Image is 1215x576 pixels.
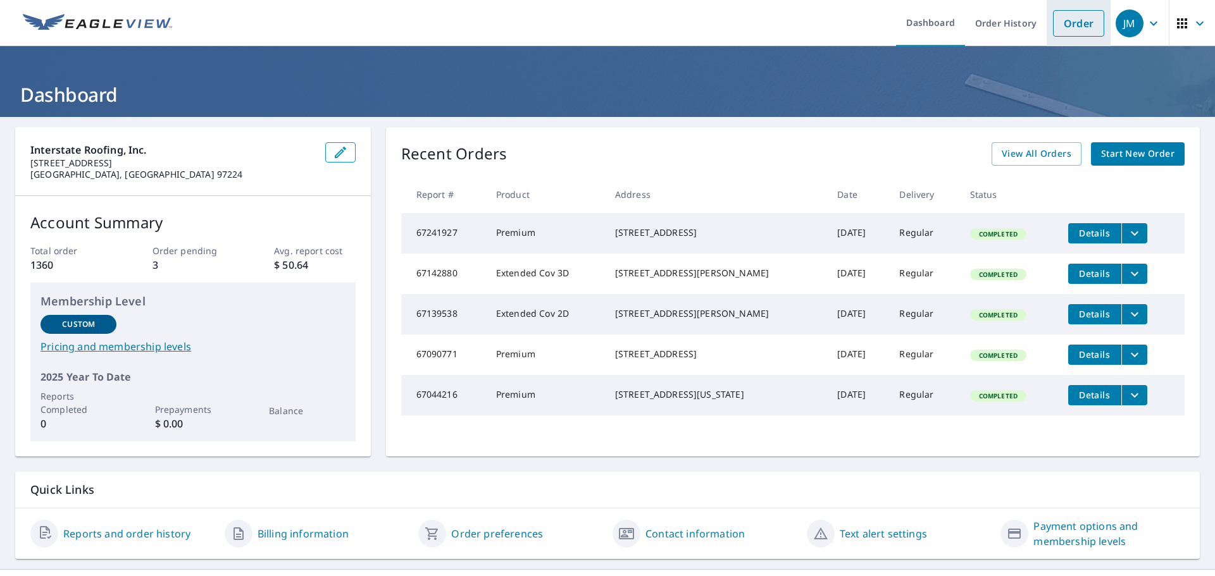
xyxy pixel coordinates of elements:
[1053,10,1104,37] a: Order
[605,176,827,213] th: Address
[827,294,889,334] td: [DATE]
[486,294,605,334] td: Extended Cov 2D
[40,369,346,384] p: 2025 Year To Date
[1121,264,1147,284] button: filesDropdownBtn-67142880
[451,526,543,541] a: Order preferences
[153,257,234,273] p: 3
[1076,348,1114,360] span: Details
[615,267,817,279] div: [STREET_ADDRESS][PERSON_NAME]
[615,226,817,239] div: [STREET_ADDRESS]
[155,416,231,431] p: $ 0.00
[258,526,349,541] a: Billing information
[63,526,190,541] a: Reports and order history
[971,391,1025,400] span: Completed
[889,375,959,415] td: Regular
[30,142,315,157] p: Interstate Roofing, Inc.
[1068,264,1121,284] button: detailsBtn-67142880
[40,389,116,416] p: Reports Completed
[1068,223,1121,243] button: detailsBtn-67241927
[401,254,486,294] td: 67142880
[1121,304,1147,324] button: filesDropdownBtn-67139538
[889,254,959,294] td: Regular
[486,334,605,375] td: Premium
[30,157,315,169] p: [STREET_ADDRESS]
[827,334,889,375] td: [DATE]
[30,257,111,273] p: 1360
[1076,389,1114,401] span: Details
[1121,345,1147,365] button: filesDropdownBtn-67090771
[889,176,959,213] th: Delivery
[30,169,315,180] p: [GEOGRAPHIC_DATA], [GEOGRAPHIC_DATA] 97224
[30,211,356,234] p: Account Summary
[401,294,486,334] td: 67139538
[889,334,959,375] td: Regular
[30,482,1185,498] p: Quick Links
[1002,146,1071,162] span: View All Orders
[486,176,605,213] th: Product
[889,294,959,334] td: Regular
[971,230,1025,238] span: Completed
[269,404,345,417] p: Balance
[971,270,1025,279] span: Completed
[1068,385,1121,405] button: detailsBtn-67044216
[615,348,817,360] div: [STREET_ADDRESS]
[401,142,508,166] p: Recent Orders
[1076,308,1114,320] span: Details
[30,244,111,257] p: Total order
[274,244,355,257] p: Avg. report cost
[401,213,486,254] td: 67241927
[645,526,745,541] a: Contact information
[1121,385,1147,405] button: filesDropdownBtn-67044216
[1116,9,1143,37] div: JM
[1121,223,1147,243] button: filesDropdownBtn-67241927
[401,176,486,213] th: Report #
[615,307,817,320] div: [STREET_ADDRESS][PERSON_NAME]
[827,375,889,415] td: [DATE]
[971,351,1025,360] span: Completed
[827,176,889,213] th: Date
[827,254,889,294] td: [DATE]
[155,403,231,416] p: Prepayments
[486,213,605,254] td: Premium
[486,254,605,294] td: Extended Cov 3D
[40,293,346,310] p: Membership Level
[1068,304,1121,324] button: detailsBtn-67139538
[1091,142,1185,166] a: Start New Order
[960,176,1058,213] th: Status
[992,142,1081,166] a: View All Orders
[1068,345,1121,365] button: detailsBtn-67090771
[1033,518,1185,549] a: Payment options and membership levels
[1076,227,1114,239] span: Details
[62,319,95,330] p: Custom
[486,375,605,415] td: Premium
[889,213,959,254] td: Regular
[15,82,1200,107] h1: Dashboard
[401,375,486,415] td: 67044216
[840,526,927,541] a: Text alert settings
[971,310,1025,319] span: Completed
[1101,146,1174,162] span: Start New Order
[23,14,172,33] img: EV Logo
[40,416,116,431] p: 0
[615,388,817,401] div: [STREET_ADDRESS][US_STATE]
[40,339,346,354] a: Pricing and membership levels
[153,244,234,257] p: Order pending
[827,213,889,254] td: [DATE]
[1076,267,1114,279] span: Details
[274,257,355,273] p: $ 50.64
[401,334,486,375] td: 67090771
